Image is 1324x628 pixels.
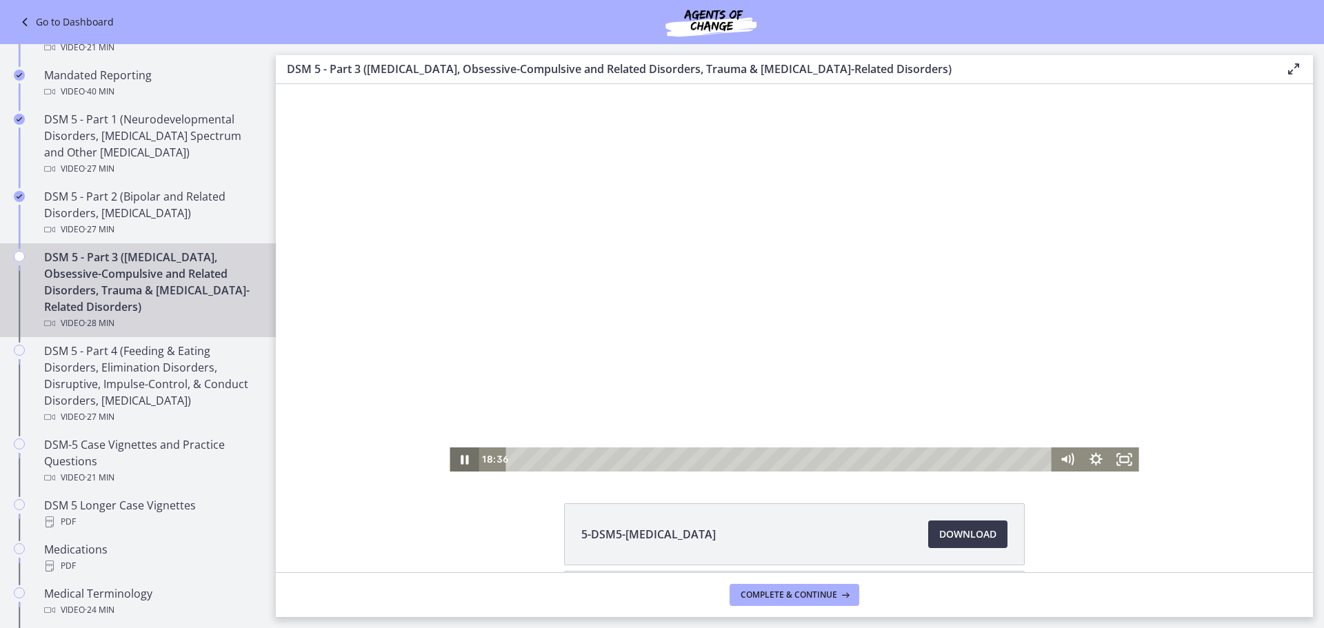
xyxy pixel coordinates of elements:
[85,469,114,486] span: · 21 min
[939,526,996,543] span: Download
[741,589,837,600] span: Complete & continue
[44,221,259,238] div: Video
[44,436,259,486] div: DSM-5 Case Vignettes and Practice Questions
[581,526,716,543] span: 5-DSM5-[MEDICAL_DATA]
[834,363,863,387] button: Fullscreen
[276,84,1313,472] iframe: Video Lesson
[44,585,259,618] div: Medical Terminology
[44,343,259,425] div: DSM 5 - Part 4 (Feeding & Eating Disorders, Elimination Disorders, Disruptive, Impulse-Control, &...
[44,602,259,618] div: Video
[85,161,114,177] span: · 27 min
[805,363,834,387] button: Show settings menu
[44,514,259,530] div: PDF
[44,249,259,332] div: DSM 5 - Part 3 ([MEDICAL_DATA], Obsessive-Compulsive and Related Disorders, Trauma & [MEDICAL_DAT...
[44,469,259,486] div: Video
[44,188,259,238] div: DSM 5 - Part 2 (Bipolar and Related Disorders, [MEDICAL_DATA])
[44,161,259,177] div: Video
[85,39,114,56] span: · 21 min
[777,363,806,387] button: Mute
[44,39,259,56] div: Video
[17,14,114,30] a: Go to Dashboard
[85,315,114,332] span: · 28 min
[44,67,259,100] div: Mandated Reporting
[14,70,25,81] i: Completed
[85,409,114,425] span: · 27 min
[14,191,25,202] i: Completed
[44,315,259,332] div: Video
[44,497,259,530] div: DSM 5 Longer Case Vignettes
[85,83,114,100] span: · 40 min
[44,83,259,100] div: Video
[628,6,794,39] img: Agents of Change Social Work Test Prep
[85,221,114,238] span: · 27 min
[44,541,259,574] div: Medications
[730,584,859,606] button: Complete & continue
[44,111,259,177] div: DSM 5 - Part 1 (Neurodevelopmental Disorders, [MEDICAL_DATA] Spectrum and Other [MEDICAL_DATA])
[287,61,1263,77] h3: DSM 5 - Part 3 ([MEDICAL_DATA], Obsessive-Compulsive and Related Disorders, Trauma & [MEDICAL_DAT...
[928,520,1007,548] a: Download
[14,114,25,125] i: Completed
[85,602,114,618] span: · 24 min
[44,558,259,574] div: PDF
[44,409,259,425] div: Video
